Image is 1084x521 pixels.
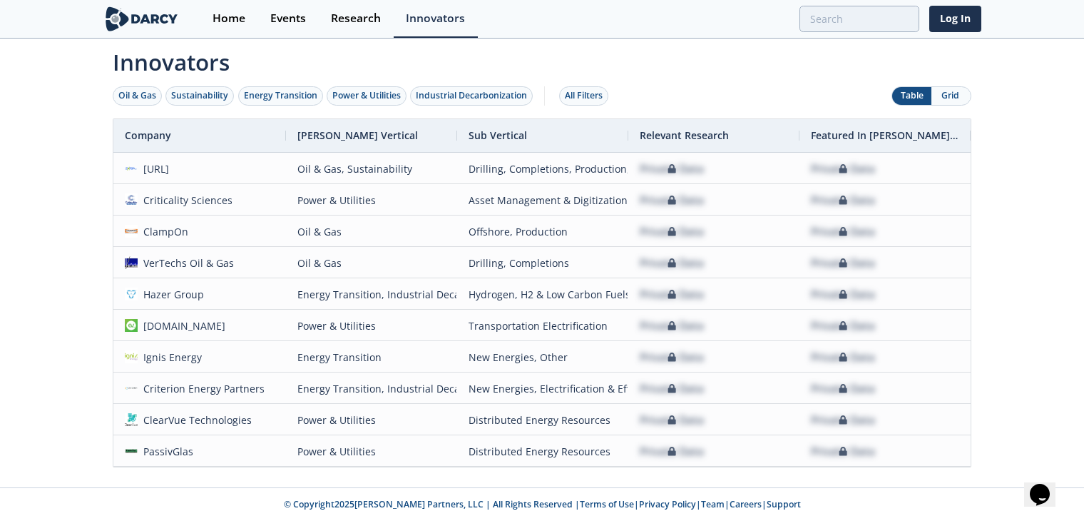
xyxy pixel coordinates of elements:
div: Private Data [811,436,875,467]
span: Company [125,128,171,142]
div: Research [331,13,381,24]
div: [URL] [138,153,170,184]
div: Transportation Electrification [469,310,617,341]
a: Privacy Policy [639,498,696,510]
button: Oil & Gas [113,86,162,106]
div: Private Data [640,436,704,467]
div: Ignis Energy [138,342,203,373]
div: Hazer Group [138,279,205,310]
img: logo-wide.svg [103,6,180,31]
img: 59eaa8b6-266c-4f1e-ba6f-ba1b6cf44420 [125,350,138,363]
div: Private Data [811,185,875,216]
iframe: chat widget [1024,464,1070,507]
div: Events [270,13,306,24]
div: VerTechs Oil & Gas [138,248,235,278]
div: Private Data [811,216,875,247]
div: Asset Management & Digitization [469,185,617,216]
a: Team [701,498,725,510]
div: Private Data [640,216,704,247]
input: Advanced Search [799,6,919,32]
div: Industrial Decarbonization [416,89,527,102]
div: Innovators [406,13,465,24]
div: Criterion Energy Partners [138,373,265,404]
span: Featured In [PERSON_NAME] Live [811,128,959,142]
div: Private Data [640,373,704,404]
a: Support [767,498,801,510]
div: New Energies, Electrification & Efficiency [469,373,617,404]
div: Private Data [640,153,704,184]
div: Oil & Gas, Sustainability [297,153,446,184]
div: Private Data [640,185,704,216]
div: Oil & Gas [297,216,446,247]
div: PassivGlas [138,436,194,467]
div: Private Data [640,279,704,310]
span: [PERSON_NAME] Vertical [297,128,418,142]
a: Terms of Use [580,498,634,510]
div: Energy Transition, Industrial Decarbonization [297,373,446,404]
span: Relevant Research [640,128,729,142]
div: Power & Utilities [297,185,446,216]
img: ea980f56-d14e-43ae-ac21-4d173c6edf7c [125,162,138,175]
a: Careers [730,498,762,510]
img: f59c13b7-8146-4c0f-b540-69d0cf6e4c34 [125,193,138,206]
button: All Filters [559,86,608,106]
div: Private Data [811,279,875,310]
img: 1643292193689-CEP%2520Logo_PNG%5B1%5D.webp [125,382,138,395]
div: Private Data [640,310,704,341]
div: Private Data [811,373,875,404]
div: Oil & Gas [118,89,156,102]
span: Innovators [103,40,981,79]
div: ClearVue Technologies [138,405,252,435]
div: Hydrogen, H2 & Low Carbon Fuels [469,279,617,310]
img: 6aab1bec-ea64-4dae-b2d0-e8223cbb518f [125,445,138,457]
div: [DOMAIN_NAME] [138,310,226,341]
span: Sub Vertical [469,128,527,142]
img: 1636581572366-1529576642972%5B1%5D [125,288,138,300]
a: Log In [929,6,981,32]
div: Private Data [811,153,875,184]
div: Drilling, Completions [469,248,617,278]
div: New Energies, Other [469,342,617,373]
img: ev.energy.png [125,319,138,332]
div: Private Data [811,248,875,278]
div: Distributed Energy Resources [469,405,617,435]
div: Power & Utilities [297,436,446,467]
img: 1613507502523-vertechs.jfif [125,256,138,269]
button: Sustainability [165,86,234,106]
div: Drilling, Completions, Production, Flaring [469,153,617,184]
p: © Copyright 2025 [PERSON_NAME] Partners, LLC | All Rights Reserved | | | | | [48,498,1036,511]
img: 1612893891037-1519912762584%5B1%5D [125,225,138,238]
div: Distributed Energy Resources [469,436,617,467]
button: Power & Utilities [327,86,406,106]
div: Private Data [640,342,704,373]
img: 9c01774c-5056-44e9-8d36-59033a3aaf2e [125,413,138,426]
div: Energy Transition [297,342,446,373]
div: Power & Utilities [297,310,446,341]
div: Offshore, Production [469,216,617,247]
div: Private Data [811,405,875,435]
button: Industrial Decarbonization [410,86,533,106]
div: ClampOn [138,216,189,247]
div: Private Data [811,342,875,373]
div: Private Data [640,248,704,278]
div: Home [213,13,245,24]
div: Energy Transition [244,89,317,102]
div: Private Data [640,405,704,435]
div: All Filters [565,89,603,102]
button: Grid [931,87,971,105]
div: Sustainability [171,89,228,102]
button: Table [892,87,931,105]
button: Energy Transition [238,86,323,106]
div: Oil & Gas [297,248,446,278]
div: Power & Utilities [332,89,401,102]
div: Private Data [811,310,875,341]
div: Energy Transition, Industrial Decarbonization [297,279,446,310]
div: Power & Utilities [297,405,446,435]
div: Criticality Sciences [138,185,233,216]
